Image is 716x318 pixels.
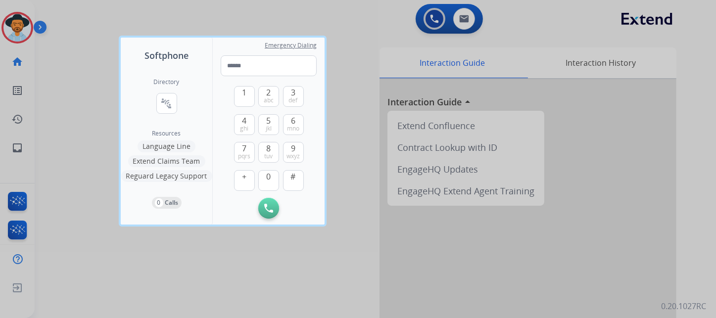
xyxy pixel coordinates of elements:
[291,142,295,154] span: 9
[266,125,272,133] span: jkl
[242,142,246,154] span: 7
[265,152,273,160] span: tuv
[144,48,189,62] span: Softphone
[152,130,181,137] span: Resources
[161,97,173,109] mat-icon: connect_without_contact
[291,87,295,98] span: 3
[128,155,205,167] button: Extend Claims Team
[258,86,279,107] button: 2abc
[152,197,182,209] button: 0Calls
[264,96,274,104] span: abc
[155,198,163,207] p: 0
[234,86,255,107] button: 1
[165,198,179,207] p: Calls
[283,142,304,163] button: 9wxyz
[289,96,298,104] span: def
[138,140,195,152] button: Language Line
[265,42,317,49] span: Emergency Dialing
[234,142,255,163] button: 7pqrs
[287,125,299,133] span: mno
[291,115,295,127] span: 6
[258,142,279,163] button: 8tuv
[286,152,300,160] span: wxyz
[238,152,250,160] span: pqrs
[154,78,180,86] h2: Directory
[267,87,271,98] span: 2
[283,170,304,191] button: #
[661,300,706,312] p: 0.20.1027RC
[242,115,246,127] span: 4
[240,125,248,133] span: ghi
[283,114,304,135] button: 6mno
[267,171,271,182] span: 0
[291,171,296,182] span: #
[234,170,255,191] button: +
[121,170,212,182] button: Reguard Legacy Support
[264,204,273,213] img: call-button
[267,142,271,154] span: 8
[258,170,279,191] button: 0
[234,114,255,135] button: 4ghi
[242,171,246,182] span: +
[258,114,279,135] button: 5jkl
[283,86,304,107] button: 3def
[267,115,271,127] span: 5
[242,87,246,98] span: 1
